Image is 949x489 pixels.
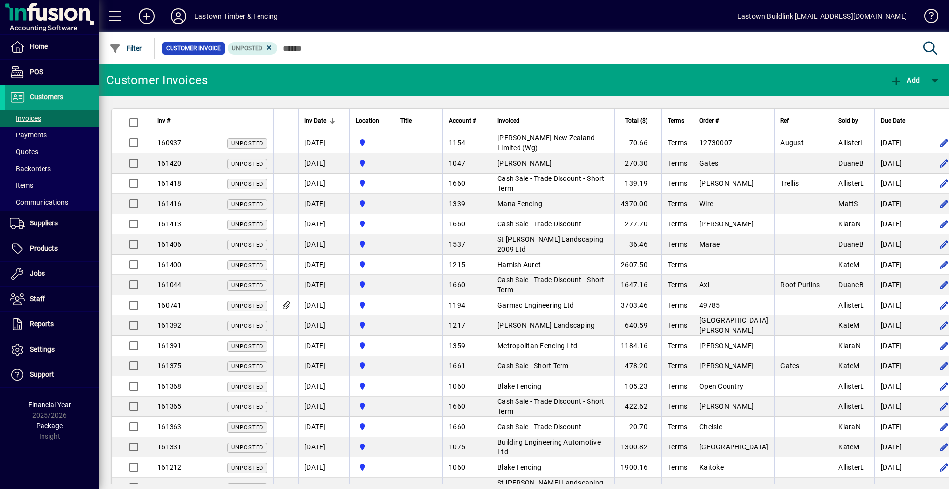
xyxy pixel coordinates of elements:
[449,362,465,370] span: 1661
[449,321,465,329] span: 1217
[231,201,263,208] span: Unposted
[621,115,656,126] div: Total ($)
[497,134,595,152] span: [PERSON_NAME] New Zealand Limited (Wg)
[780,139,804,147] span: August
[737,8,907,24] div: Eastown Buildlink [EMAIL_ADDRESS][DOMAIN_NAME]
[449,115,476,126] span: Account #
[497,235,603,253] span: St [PERSON_NAME] Landscaping 2009 Ltd
[10,181,33,189] span: Items
[356,137,388,148] span: Holyoake St
[614,275,661,295] td: 1647.16
[668,200,687,208] span: Terms
[668,281,687,289] span: Terms
[157,463,182,471] span: 161212
[5,236,99,261] a: Products
[30,345,55,353] span: Settings
[497,115,608,126] div: Invoiced
[30,219,58,227] span: Suppliers
[356,279,388,290] span: Holyoake St
[614,153,661,174] td: 270.30
[449,463,465,471] span: 1060
[874,417,926,437] td: [DATE]
[614,376,661,397] td: 105.23
[298,417,349,437] td: [DATE]
[157,200,182,208] span: 161416
[497,220,582,228] span: Cash Sale - Trade Discount
[10,165,51,173] span: Backorders
[163,7,194,25] button: Profile
[131,7,163,25] button: Add
[838,139,864,147] span: AllisterL
[298,457,349,478] td: [DATE]
[917,2,937,34] a: Knowledge Base
[5,287,99,311] a: Staff
[838,200,858,208] span: MattS
[881,115,905,126] span: Due Date
[231,161,263,167] span: Unposted
[157,301,182,309] span: 160741
[30,320,54,328] span: Reports
[228,42,278,55] mat-chip: Customer Invoice Status: Unposted
[668,159,687,167] span: Terms
[838,115,868,126] div: Sold by
[874,214,926,234] td: [DATE]
[614,417,661,437] td: -20.70
[356,239,388,250] span: Holyoake St
[30,295,45,303] span: Staff
[157,423,182,431] span: 161363
[5,211,99,236] a: Suppliers
[157,220,182,228] span: 161413
[497,321,595,329] span: [PERSON_NAME] Landscaping
[497,261,541,268] span: Hamish Auret
[304,115,326,126] span: Inv Date
[298,356,349,376] td: [DATE]
[36,422,63,430] span: Package
[449,220,465,228] span: 1660
[668,402,687,410] span: Terms
[356,462,388,473] span: Holyoake St
[668,321,687,329] span: Terms
[5,262,99,286] a: Jobs
[5,143,99,160] a: Quotes
[614,315,661,336] td: 640.59
[874,295,926,315] td: [DATE]
[157,281,182,289] span: 161044
[699,240,720,248] span: Marae
[231,303,263,309] span: Unposted
[30,269,45,277] span: Jobs
[157,342,182,350] span: 161391
[838,342,861,350] span: KiaraN
[699,139,732,147] span: 12730007
[614,457,661,478] td: 1900.16
[157,402,182,410] span: 161365
[5,127,99,143] a: Payments
[356,320,388,331] span: Holyoake St
[231,222,263,228] span: Unposted
[449,382,465,390] span: 1060
[356,401,388,412] span: Holyoake St
[231,445,263,451] span: Unposted
[298,194,349,214] td: [DATE]
[699,159,718,167] span: Gates
[699,362,754,370] span: [PERSON_NAME]
[668,342,687,350] span: Terms
[780,115,789,126] span: Ref
[400,115,437,126] div: Title
[231,262,263,268] span: Unposted
[874,336,926,356] td: [DATE]
[231,181,263,187] span: Unposted
[838,463,864,471] span: AllisterL
[497,438,601,456] span: Building Engineering Automotive Ltd
[497,200,542,208] span: Mana Fencing
[668,301,687,309] span: Terms
[157,139,182,147] span: 160937
[449,159,465,167] span: 1047
[838,301,864,309] span: AllisterL
[699,281,709,289] span: Axl
[699,115,768,126] div: Order #
[890,76,920,84] span: Add
[356,178,388,189] span: Holyoake St
[5,35,99,59] a: Home
[157,362,182,370] span: 161375
[838,240,863,248] span: DuaneB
